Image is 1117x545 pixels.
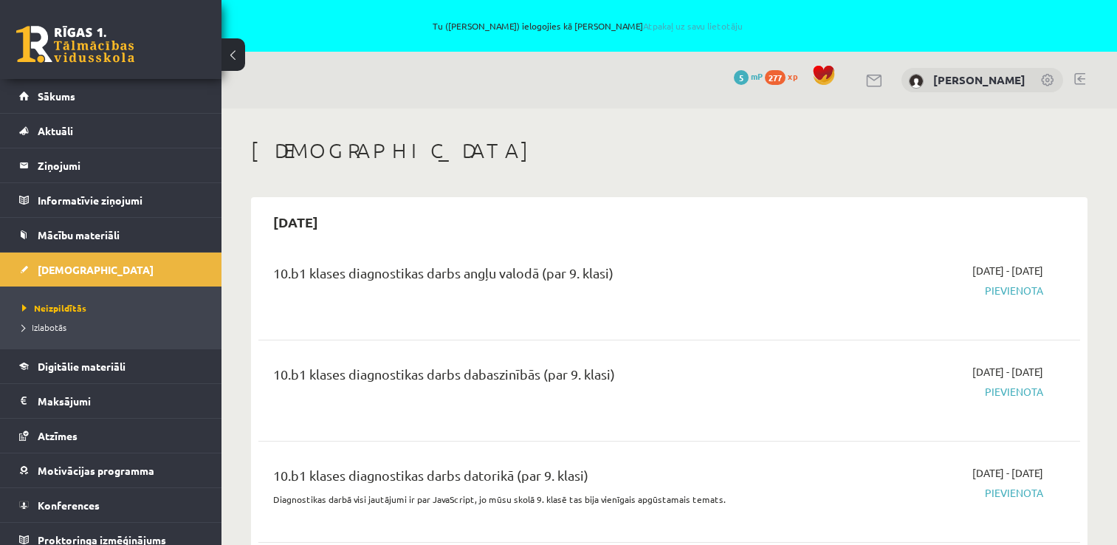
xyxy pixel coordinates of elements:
span: Sākums [38,89,75,103]
span: Pievienota [801,485,1043,501]
span: Mācību materiāli [38,228,120,241]
legend: Maksājumi [38,384,203,418]
span: Digitālie materiāli [38,360,126,373]
a: Atzīmes [19,419,203,453]
a: Rīgas 1. Tālmācības vidusskola [16,26,134,63]
a: Ziņojumi [19,148,203,182]
h1: [DEMOGRAPHIC_DATA] [251,138,1087,163]
span: 5 [734,70,749,85]
span: Pievienota [801,384,1043,400]
a: Izlabotās [22,321,207,334]
span: [DEMOGRAPHIC_DATA] [38,263,154,276]
div: 10.b1 klases diagnostikas darbs angļu valodā (par 9. klasi) [273,263,779,290]
h2: [DATE] [258,205,333,239]
span: [DATE] - [DATE] [972,263,1043,278]
div: 10.b1 klases diagnostikas darbs datorikā (par 9. klasi) [273,465,779,493]
span: Aktuāli [38,124,73,137]
span: Tu ([PERSON_NAME]) ielogojies kā [PERSON_NAME] [170,21,1006,30]
a: 277 xp [765,70,805,82]
a: Informatīvie ziņojumi [19,183,203,217]
span: mP [751,70,763,82]
span: Izlabotās [22,321,66,333]
a: Mācību materiāli [19,218,203,252]
legend: Informatīvie ziņojumi [38,183,203,217]
span: Neizpildītās [22,302,86,314]
img: Elīna Kivriņa [909,74,924,89]
a: [DEMOGRAPHIC_DATA] [19,253,203,287]
span: [DATE] - [DATE] [972,364,1043,380]
p: Diagnostikas darbā visi jautājumi ir par JavaScript, jo mūsu skolā 9. klasē tas bija vienīgais ap... [273,493,779,506]
span: Konferences [38,498,100,512]
a: Digitālie materiāli [19,349,203,383]
span: xp [788,70,797,82]
a: Maksājumi [19,384,203,418]
a: 5 mP [734,70,763,82]
a: Neizpildītās [22,301,207,315]
a: [PERSON_NAME] [933,72,1025,87]
a: Sākums [19,79,203,113]
span: Motivācijas programma [38,464,154,477]
a: Konferences [19,488,203,522]
a: Aktuāli [19,114,203,148]
span: Atzīmes [38,429,78,442]
a: Atpakaļ uz savu lietotāju [643,20,743,32]
div: 10.b1 klases diagnostikas darbs dabaszinībās (par 9. klasi) [273,364,779,391]
span: 277 [765,70,786,85]
span: [DATE] - [DATE] [972,465,1043,481]
span: Pievienota [801,283,1043,298]
a: Motivācijas programma [19,453,203,487]
legend: Ziņojumi [38,148,203,182]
